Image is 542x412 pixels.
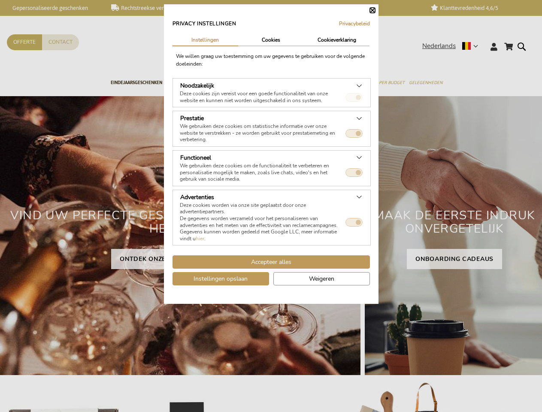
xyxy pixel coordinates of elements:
[180,91,345,104] p: Deze cookies zijn vereist voor een goede functionaliteit van onze website en kunnen niet worden u...
[180,113,204,123] button: Prestatie
[180,202,345,215] p: Deze cookies worden via onze site geplaatst door onze advertentiepartners.
[370,8,375,13] button: Sluiten
[173,52,370,68] div: We willen graag uw toestemming om uw gegevens te gebruiken voor de volgende doeleinden:
[339,20,370,27] a: Privacybeleid
[345,218,363,227] button: Advertenties
[356,81,363,91] button: Meer over: Noodzakelijk
[180,163,345,183] p: We gebruiken deze cookies om de functionaliteit te verbeteren en personalisatie mogelijk te maken...
[356,113,363,123] button: Meer over: Prestatie
[273,272,370,285] button: Alle cookies weigeren
[180,81,214,90] h3: Noodzakelijk
[196,235,204,242] a: hier
[173,19,265,28] h2: Privacy instellingen
[345,168,363,177] button: Functioneel
[180,215,345,242] p: De gegevens worden verzameld voor het personaliseren van advertenties en het meten van de effecti...
[356,153,363,163] button: Meer over: Functioneel
[309,274,334,283] span: Weigeren
[238,35,304,45] button: Cookies
[251,257,291,267] span: Accepteer alles
[180,81,215,91] button: Noodzakelijk
[180,123,345,143] p: We gebruiken deze cookies om statistische informatie over onze website te verstrekken - ze worden...
[345,129,363,138] button: Prestatie
[194,274,248,283] span: Instellingen opslaan
[180,153,211,162] h3: Functioneel
[180,114,204,123] h3: Prestatie
[173,255,370,269] button: Accepteer alle cookies
[180,192,215,202] button: Advertenties
[173,272,269,285] button: Instellingen opslaan cookie
[173,35,238,45] button: Instellingen
[180,153,212,163] button: Functioneel
[304,35,369,45] button: Cookieverklaring
[356,192,363,202] button: Meer over: Advertenties
[180,193,214,202] h3: Advertenties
